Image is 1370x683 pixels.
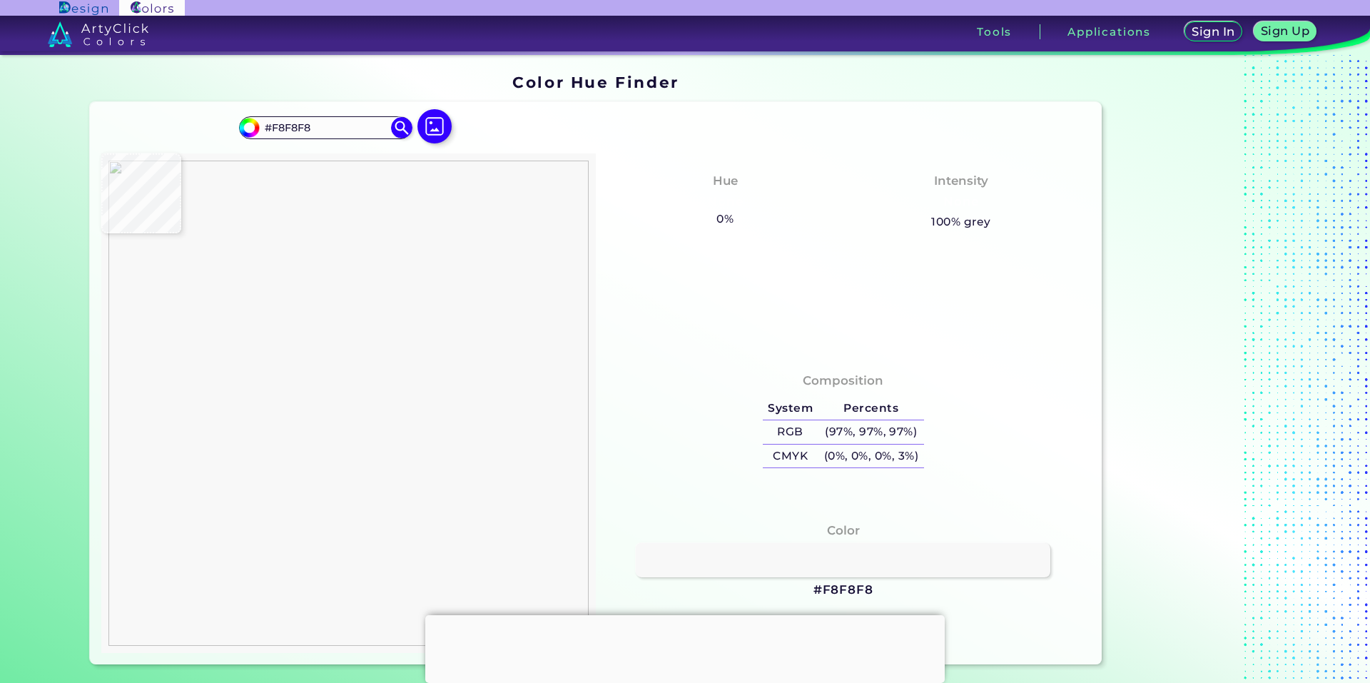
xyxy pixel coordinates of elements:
[763,397,818,420] h5: System
[108,161,589,647] img: 47793eda-ff3d-466c-9783-dab3ccaf730a
[813,582,873,599] h3: #F8F8F8
[1187,23,1240,41] a: Sign In
[701,193,749,211] h3: None
[391,117,412,138] img: icon search
[803,370,883,391] h4: Composition
[763,420,818,444] h5: RGB
[417,109,452,143] img: icon picture
[48,21,148,47] img: logo_artyclick_colors_white.svg
[1257,23,1313,41] a: Sign Up
[977,26,1012,37] h3: Tools
[259,118,392,137] input: type color..
[711,210,739,228] h5: 0%
[818,420,924,444] h5: (97%, 97%, 97%)
[1067,26,1151,37] h3: Applications
[1263,26,1307,36] h5: Sign Up
[763,445,818,468] h5: CMYK
[934,171,988,191] h4: Intensity
[818,397,924,420] h5: Percents
[512,71,679,93] h1: Color Hue Finder
[827,520,860,541] h4: Color
[1194,26,1232,37] h5: Sign In
[713,171,738,191] h4: Hue
[59,1,107,15] img: ArtyClick Design logo
[931,213,990,231] h5: 100% grey
[818,445,924,468] h5: (0%, 0%, 0%, 3%)
[937,193,985,211] h3: None
[425,615,945,679] iframe: Advertisement
[1107,69,1286,671] iframe: Advertisement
